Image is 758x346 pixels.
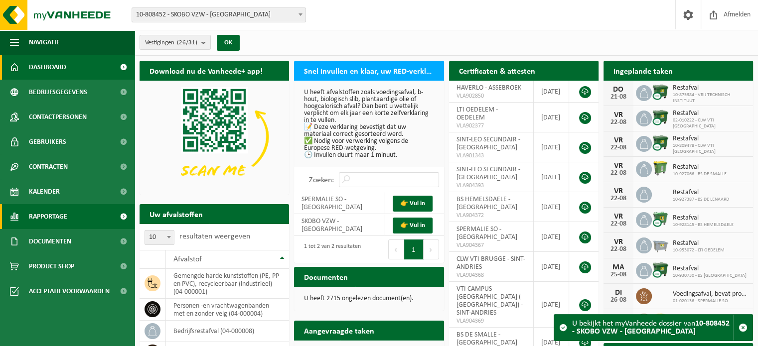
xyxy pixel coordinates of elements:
[304,295,434,302] p: U heeft 2715 ongelezen document(en).
[673,84,748,92] span: Restafval
[140,204,213,224] h2: Uw afvalstoffen
[456,152,526,160] span: VLA901343
[166,269,289,299] td: gemengde harde kunststoffen (PE, PP en PVC), recycleerbaar (industrieel) (04-000001)
[534,252,569,282] td: [DATE]
[673,163,727,171] span: Restafval
[534,192,569,222] td: [DATE]
[652,160,669,177] img: WB-0770-HPE-GN-50
[145,230,174,245] span: 10
[608,271,628,278] div: 25-08
[608,94,628,101] div: 21-08
[534,103,569,132] td: [DATE]
[456,255,525,271] span: CLW VTI BRUGGE - SINT-ANDRIES
[534,282,569,328] td: [DATE]
[652,312,669,329] img: WB-0140-HPE-GN-50
[177,39,197,46] count: (26/31)
[652,261,669,278] img: WB-1100-CU
[673,197,729,203] span: 10-927387 - BS DE LENAARD
[393,218,433,233] a: 👉 Vul in
[652,236,669,253] img: WB-2500-GAL-GY-01
[608,238,628,246] div: VR
[456,271,526,279] span: VLA904368
[145,35,197,50] span: Vestigingen
[29,30,60,55] span: Navigatie
[608,246,628,253] div: 22-08
[652,109,669,126] img: WB-1100-CU
[673,222,734,228] span: 10-928145 - BS HEMELSDAELE
[29,154,68,179] span: Contracten
[604,61,683,80] h2: Ingeplande taken
[29,279,110,304] span: Acceptatievoorwaarden
[294,267,358,286] h2: Documenten
[456,136,520,151] span: SINT-LEO SECUNDAIR - [GEOGRAPHIC_DATA]
[673,247,725,253] span: 10-953072 - LTI OEDELEM
[673,117,748,129] span: 02-010222 - CLW VTI [GEOGRAPHIC_DATA]
[140,81,289,193] img: Download de VHEPlus App
[388,239,404,259] button: Previous
[456,317,526,325] span: VLA904369
[608,119,628,126] div: 22-08
[456,212,526,220] span: VLA904372
[132,7,306,22] span: 10-808452 - SKOBO VZW - BRUGGE
[294,61,444,80] h2: Snel invullen en klaar, uw RED-verklaring voor 2025
[456,196,517,211] span: BS HEMELSDAELE - [GEOGRAPHIC_DATA]
[217,35,240,51] button: OK
[608,162,628,170] div: VR
[456,182,526,190] span: VLA904393
[29,179,60,204] span: Kalender
[166,321,289,342] td: bedrijfsrestafval (04-000008)
[456,122,526,130] span: VLA902377
[673,273,747,279] span: 10-930730 - BS [GEOGRAPHIC_DATA]
[456,84,521,92] span: HAVERLO - ASSEBROEK
[608,111,628,119] div: VR
[572,315,733,341] div: U bekijkt het myVanheede dossier van
[608,170,628,177] div: 22-08
[404,239,424,259] button: 1
[534,162,569,192] td: [DATE]
[294,214,384,236] td: SKOBO VZW - [GEOGRAPHIC_DATA]
[534,222,569,252] td: [DATE]
[29,55,66,80] span: Dashboard
[608,297,628,304] div: 26-08
[309,176,334,184] label: Zoeken:
[608,289,628,297] div: DI
[173,255,202,263] span: Afvalstof
[456,285,523,317] span: VTI CAMPUS [GEOGRAPHIC_DATA] ( [GEOGRAPHIC_DATA]) - SINT-ANDRIES
[673,110,748,117] span: Restafval
[608,187,628,195] div: VR
[456,106,498,121] span: LTI OEDELEM - OEDELEM
[29,229,71,254] span: Documenten
[166,299,289,321] td: personen -en vrachtwagenbanden met en zonder velg (04-000004)
[608,144,628,151] div: 22-08
[608,86,628,94] div: DO
[449,61,545,80] h2: Certificaten & attesten
[673,239,725,247] span: Restafval
[456,166,520,181] span: SINT-LEO SECUNDAIR - [GEOGRAPHIC_DATA]
[608,136,628,144] div: VR
[299,238,361,260] div: 1 tot 2 van 2 resultaten
[652,211,669,228] img: WB-0770-CU
[608,221,628,228] div: 22-08
[304,89,434,159] p: U heeft afvalstoffen zoals voedingsafval, b-hout, biologisch slib, plantaardige olie of hoogcalor...
[29,254,74,279] span: Product Shop
[140,61,273,80] h2: Download nu de Vanheede+ app!
[673,143,748,155] span: 10-809478 - CLW VTI [GEOGRAPHIC_DATA]
[456,241,526,249] span: VLA904367
[673,298,748,304] span: 01-020136 - SPERMALIE SO
[456,226,517,241] span: SPERMALIE SO - [GEOGRAPHIC_DATA]
[608,263,628,271] div: MA
[652,134,669,151] img: WB-1100-CU
[673,290,748,298] span: Voedingsafval, bevat producten van dierlijke oorsprong, onverpakt, categorie 3
[29,204,67,229] span: Rapportage
[132,8,305,22] span: 10-808452 - SKOBO VZW - BRUGGE
[673,189,729,197] span: Restafval
[294,321,384,340] h2: Aangevraagde taken
[572,320,730,336] strong: 10-808452 - SKOBO VZW - [GEOGRAPHIC_DATA]
[179,232,250,240] label: resultaten weergeven
[456,92,526,100] span: VLA902850
[393,196,433,212] a: 👉 Vul in
[673,135,748,143] span: Restafval
[673,171,727,177] span: 10-927066 - BS DE SMALLE
[673,265,747,273] span: Restafval
[424,239,439,259] button: Next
